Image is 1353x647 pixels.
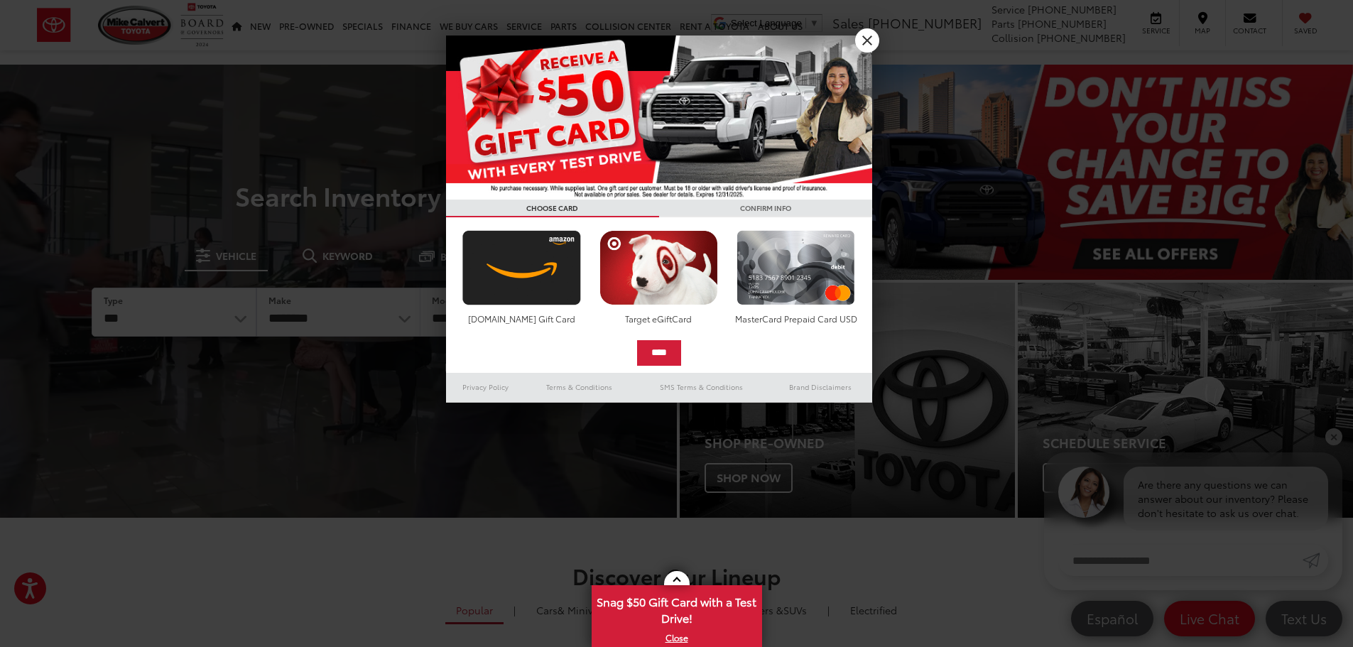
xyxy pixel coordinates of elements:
[768,379,872,396] a: Brand Disclaimers
[459,230,585,305] img: amazoncard.png
[459,312,585,325] div: [DOMAIN_NAME] Gift Card
[634,379,768,396] a: SMS Terms & Conditions
[446,379,526,396] a: Privacy Policy
[596,230,722,305] img: targetcard.png
[446,36,872,200] img: 55838_top_625864.jpg
[593,587,761,630] span: Snag $50 Gift Card with a Test Drive!
[525,379,634,396] a: Terms & Conditions
[733,312,859,325] div: MasterCard Prepaid Card USD
[596,312,722,325] div: Target eGiftCard
[659,200,872,217] h3: CONFIRM INFO
[446,200,659,217] h3: CHOOSE CARD
[733,230,859,305] img: mastercard.png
